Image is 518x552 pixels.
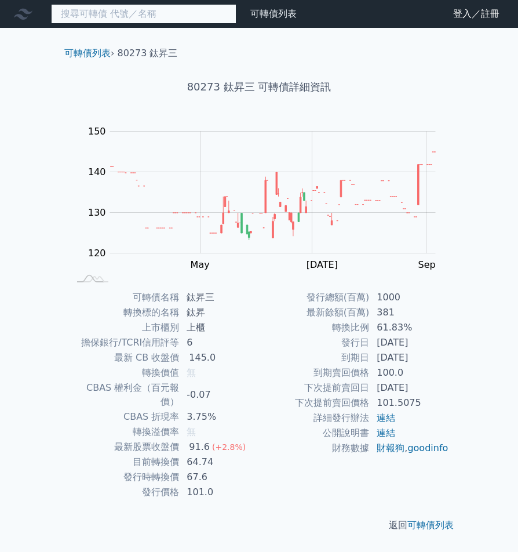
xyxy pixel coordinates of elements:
span: (+2.8%) [212,442,246,452]
tspan: Sep [418,259,436,270]
td: 67.6 [180,470,259,485]
li: 80273 鈦昇三 [118,46,178,60]
tspan: 140 [88,166,106,177]
td: 最新餘額(百萬) [259,305,370,320]
td: 最新股票收盤價 [69,440,180,455]
td: 擔保銀行/TCRI信用評等 [69,335,180,350]
p: 返回 [55,518,463,532]
td: CBAS 權利金（百元報價） [69,380,180,409]
td: 轉換價值 [69,365,180,380]
td: 發行時轉換價 [69,470,180,485]
td: 381 [370,305,449,320]
a: 可轉債列表 [64,48,111,59]
td: 鈦昇 [180,305,259,320]
td: 上櫃 [180,320,259,335]
td: 目前轉換價 [69,455,180,470]
tspan: 130 [88,207,106,218]
td: 最新 CB 收盤價 [69,350,180,365]
td: 101.0 [180,485,259,500]
td: 轉換標的名稱 [69,305,180,320]
td: 到期賣回價格 [259,365,370,380]
a: 可轉債列表 [250,8,297,19]
div: 145.0 [187,351,218,365]
a: 連結 [377,412,395,423]
a: goodinfo [407,442,448,453]
a: 連結 [377,427,395,438]
a: 登入／註冊 [444,5,509,23]
td: 財務數據 [259,441,370,456]
td: 上市櫃別 [69,320,180,335]
td: -0.07 [180,380,259,409]
td: [DATE] [370,380,449,395]
td: [DATE] [370,335,449,350]
g: Series [110,152,435,240]
div: 91.6 [187,440,212,454]
td: , [370,441,449,456]
td: 轉換比例 [259,320,370,335]
td: 100.0 [370,365,449,380]
td: 64.74 [180,455,259,470]
td: 轉換溢價率 [69,424,180,440]
tspan: [DATE] [307,259,338,270]
h1: 80273 鈦昇三 可轉債詳細資訊 [55,79,463,95]
td: 1000 [370,290,449,305]
span: 無 [187,367,196,378]
td: 101.5075 [370,395,449,411]
td: 發行價格 [69,485,180,500]
td: 到期日 [259,350,370,365]
a: 可轉債列表 [407,520,454,531]
td: 詳細發行辦法 [259,411,370,426]
tspan: May [191,259,210,270]
td: 61.83% [370,320,449,335]
td: [DATE] [370,350,449,365]
td: 發行日 [259,335,370,350]
td: 公開說明書 [259,426,370,441]
td: 下次提前賣回日 [259,380,370,395]
tspan: 150 [88,126,106,137]
g: Chart [82,126,453,270]
td: 發行總額(百萬) [259,290,370,305]
td: 下次提前賣回價格 [259,395,370,411]
input: 搜尋可轉債 代號／名稱 [51,4,236,24]
li: › [64,46,114,60]
tspan: 120 [88,248,106,259]
span: 無 [187,426,196,437]
td: 3.75% [180,409,259,424]
td: 6 [180,335,259,350]
td: 可轉債名稱 [69,290,180,305]
td: CBAS 折現率 [69,409,180,424]
td: 鈦昇三 [180,290,259,305]
a: 財報狗 [377,442,404,453]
